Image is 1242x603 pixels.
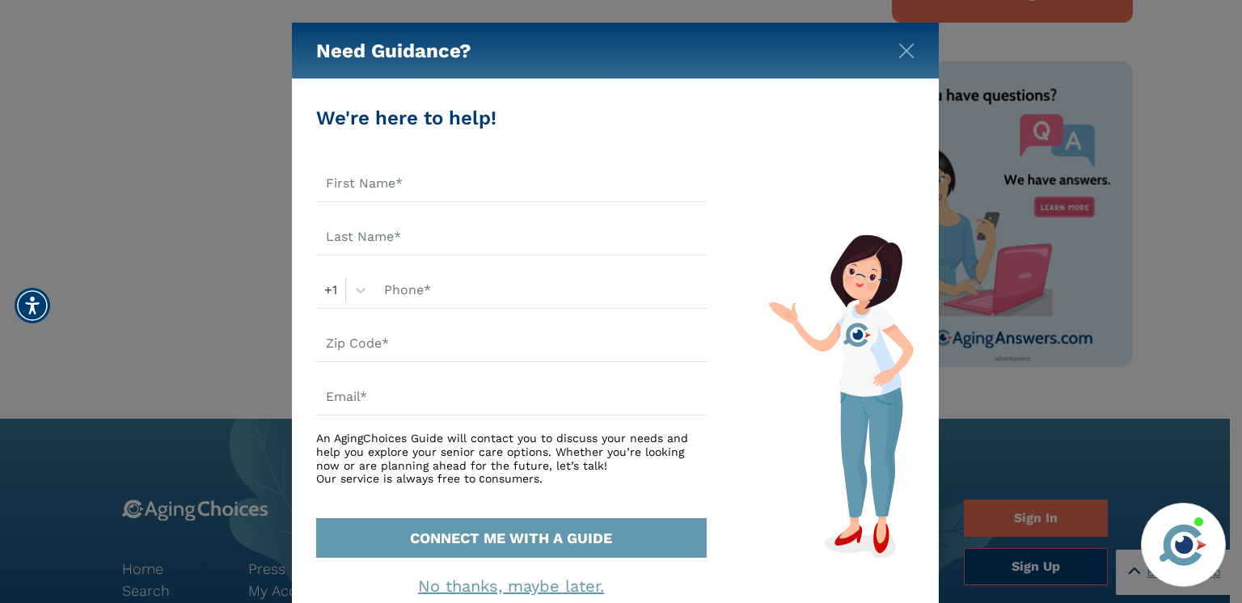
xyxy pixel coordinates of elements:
[418,576,604,596] a: No thanks, maybe later.
[316,325,707,362] input: Zip Code*
[316,378,707,415] input: Email*
[316,103,707,133] div: We're here to help!
[898,43,915,59] img: modal-close.svg
[922,273,1226,493] iframe: iframe
[15,288,50,323] div: Accessibility Menu
[316,432,707,486] div: An AgingChoices Guide will contact you to discuss your needs and help you explore your senior car...
[768,234,914,558] img: match-guide-form.svg
[316,23,471,79] h5: Need Guidance?
[316,218,707,255] input: Last Name*
[316,518,707,558] button: CONNECT ME WITH A GUIDE
[374,272,707,309] input: Phone*
[898,40,915,56] button: Close
[316,165,707,202] input: First Name*
[1155,517,1210,572] img: avatar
